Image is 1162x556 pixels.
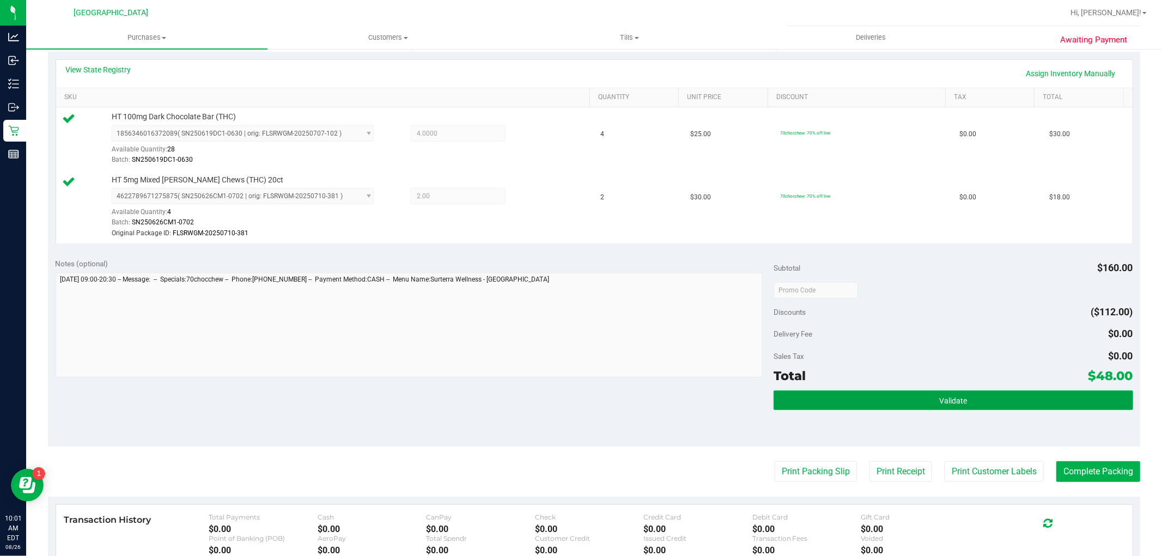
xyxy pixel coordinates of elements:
[209,513,317,521] div: Total Payments
[318,534,426,542] div: AeroPay
[112,229,171,237] span: Original Package ID:
[209,534,317,542] div: Point of Banking (POB)
[209,545,317,555] div: $0.00
[841,33,901,42] span: Deliveries
[5,514,21,543] p: 10:01 AM EDT
[535,513,643,521] div: Check
[167,145,175,153] span: 28
[8,125,19,136] inline-svg: Retail
[1109,328,1133,339] span: $0.00
[426,513,534,521] div: CanPay
[688,93,764,102] a: Unit Price
[1088,368,1133,383] span: $48.00
[780,193,830,199] span: 70chocchew: 70% off line
[318,545,426,555] div: $0.00
[1109,350,1133,362] span: $0.00
[601,192,605,203] span: 2
[752,524,861,534] div: $0.00
[643,513,752,521] div: Credit Card
[690,129,711,139] span: $25.00
[509,26,750,49] a: Tills
[774,352,804,361] span: Sales Tax
[318,524,426,534] div: $0.00
[752,534,861,542] div: Transaction Fees
[690,192,711,203] span: $30.00
[173,229,248,237] span: FLSRWGM-20250710-381
[426,545,534,555] div: $0.00
[56,259,108,268] span: Notes (optional)
[112,204,387,225] div: Available Quantity:
[774,368,806,383] span: Total
[1043,93,1120,102] a: Total
[74,8,149,17] span: [GEOGRAPHIC_DATA]
[112,112,236,122] span: HT 100mg Dark Chocolate Bar (THC)
[8,102,19,113] inline-svg: Outbound
[5,543,21,551] p: 08/26
[209,524,317,534] div: $0.00
[861,513,969,521] div: Gift Card
[774,302,806,322] span: Discounts
[601,129,605,139] span: 4
[774,390,1133,410] button: Validate
[267,26,509,49] a: Customers
[535,534,643,542] div: Customer Credit
[535,545,643,555] div: $0.00
[426,524,534,534] div: $0.00
[869,461,932,482] button: Print Receipt
[1091,306,1133,317] span: ($112.00)
[643,524,752,534] div: $0.00
[132,156,193,163] span: SN250619DC1-0630
[66,64,131,75] a: View State Registry
[32,467,45,480] iframe: Resource center unread badge
[752,545,861,555] div: $0.00
[752,513,861,521] div: Debit Card
[1049,129,1070,139] span: $30.00
[132,218,194,226] span: SN250626CM1-0702
[1060,34,1127,46] span: Awaiting Payment
[939,396,967,405] span: Validate
[1056,461,1140,482] button: Complete Packing
[774,329,812,338] span: Delivery Fee
[861,534,969,542] div: Voided
[112,156,130,163] span: Batch:
[26,33,267,42] span: Purchases
[643,534,752,542] div: Issued Credit
[535,524,643,534] div: $0.00
[1098,262,1133,273] span: $160.00
[1070,8,1141,17] span: Hi, [PERSON_NAME]!
[1049,192,1070,203] span: $18.00
[167,208,171,216] span: 4
[959,129,976,139] span: $0.00
[861,545,969,555] div: $0.00
[8,32,19,42] inline-svg: Analytics
[774,282,858,298] input: Promo Code
[426,534,534,542] div: Total Spendr
[112,142,387,163] div: Available Quantity:
[8,55,19,66] inline-svg: Inbound
[643,545,752,555] div: $0.00
[861,524,969,534] div: $0.00
[774,264,800,272] span: Subtotal
[26,26,267,49] a: Purchases
[775,461,857,482] button: Print Packing Slip
[11,469,44,502] iframe: Resource center
[509,33,750,42] span: Tills
[268,33,508,42] span: Customers
[64,93,586,102] a: SKU
[750,26,991,49] a: Deliveries
[8,149,19,160] inline-svg: Reports
[598,93,674,102] a: Quantity
[959,192,976,203] span: $0.00
[945,461,1044,482] button: Print Customer Labels
[780,130,830,136] span: 70chocchew: 70% off line
[8,78,19,89] inline-svg: Inventory
[318,513,426,521] div: Cash
[112,175,283,185] span: HT 5mg Mixed [PERSON_NAME] Chews (THC) 20ct
[776,93,941,102] a: Discount
[112,218,130,226] span: Batch:
[954,93,1030,102] a: Tax
[1019,64,1123,83] a: Assign Inventory Manually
